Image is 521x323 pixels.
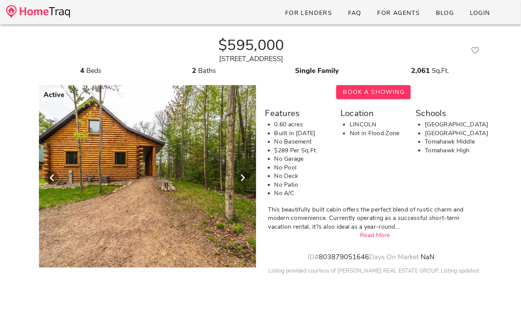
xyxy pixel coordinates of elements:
span: Book A Showing [342,88,405,96]
li: [GEOGRAPHIC_DATA] [425,120,482,129]
div: Location [340,107,406,120]
li: Tomahawk Middle [425,137,482,146]
iframe: Chat Widget [483,286,521,323]
small: Listing provided courtesy of [PERSON_NAME] REAL ESTATE GROUP, Listing updated [268,267,479,275]
a: FAQ [342,6,368,20]
div: Features [265,107,331,120]
li: No Pool [274,163,331,172]
button: Next visual [236,171,250,185]
li: 0.60 acres [274,120,331,129]
span: For Agents [377,9,420,17]
li: No Patio [274,181,331,189]
span: Beds [86,66,102,75]
li: No A/C [274,189,331,198]
li: No Garage [274,155,331,163]
button: Book A Showing [336,85,411,99]
strong: $595,000 [218,35,284,55]
a: Read More [360,231,390,239]
span: Sq.Ft. [432,66,449,75]
span: For Lenders [285,9,332,17]
strong: Active [44,90,65,99]
div: 803879051646 [308,252,364,262]
strong: 2,061 [411,66,430,75]
span: ID# [308,252,319,262]
li: $289 Per Sq.Ft. [274,146,331,155]
span: ... [395,223,400,231]
span: Baths [198,66,216,75]
div: [STREET_ADDRESS] [39,54,464,64]
span: Days On Market [369,252,419,262]
span: Blog [436,9,454,17]
div: This beautifully built cabin offers the perfect blend of rustic charm and modern convenience. Cur... [268,205,482,231]
li: Built in [DATE] [274,129,331,138]
strong: Single Family [295,66,339,75]
li: LINCOLN [350,120,406,129]
button: Previous visual [45,171,59,185]
a: For Agents [371,6,426,20]
a: For Lenders [279,6,339,20]
li: Tomahawk High [425,146,482,155]
li: [GEOGRAPHIC_DATA] [425,129,482,138]
li: No Basement [274,137,331,146]
a: Login [463,6,497,20]
span: Login [469,9,490,17]
img: desktop-logo.34a1112.png [6,5,70,18]
li: No Deck [274,172,331,181]
li: Not in Flood Zone [350,129,406,138]
span: NaN [421,252,434,262]
strong: 2 [192,66,196,75]
a: Blog [429,6,460,20]
div: Schools [416,107,482,120]
span: FAQ [348,9,362,17]
strong: 4 [80,66,84,75]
